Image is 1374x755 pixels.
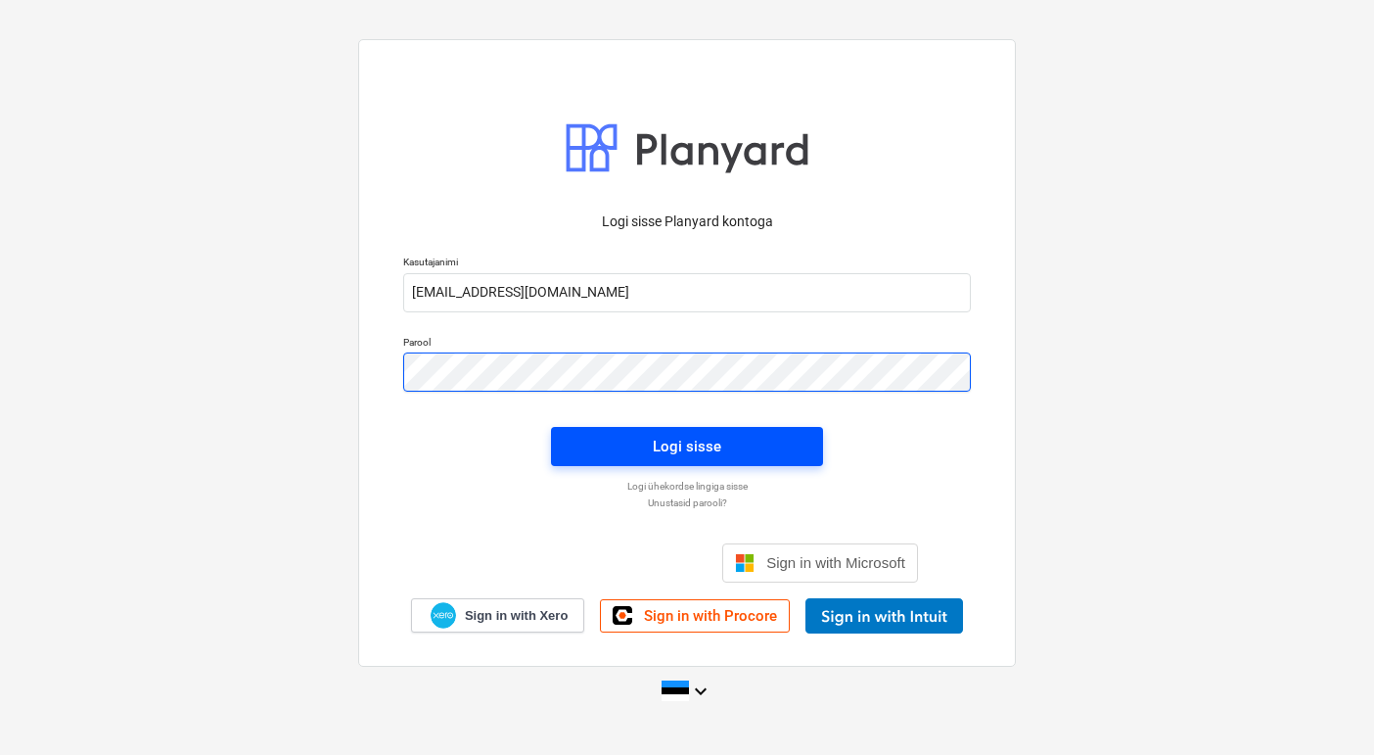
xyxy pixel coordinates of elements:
div: Logi sisse [653,434,721,459]
span: Sign in with Procore [644,607,777,625]
p: Kasutajanimi [403,256,971,272]
iframe: Sisselogimine Google'i nupu abil [446,542,716,585]
i: keyboard_arrow_down [689,680,712,703]
button: Logi sisse [551,427,823,466]
img: Microsoft logo [735,553,755,573]
p: Logi sisse Planyard kontoga [403,212,971,232]
div: Vestlusvidin [1276,661,1374,755]
input: Kasutajanimi [403,273,971,312]
a: Sign in with Xero [411,598,585,633]
img: Xero logo [431,602,456,629]
a: Unustasid parooli? [393,496,981,509]
span: Sign in with Xero [465,607,568,625]
a: Logi ühekordse lingiga sisse [393,480,981,493]
iframe: Chat Widget [1276,661,1374,755]
a: Sign in with Procore [600,599,790,633]
p: Parool [403,336,971,353]
span: Sign in with Microsoft [766,554,905,571]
